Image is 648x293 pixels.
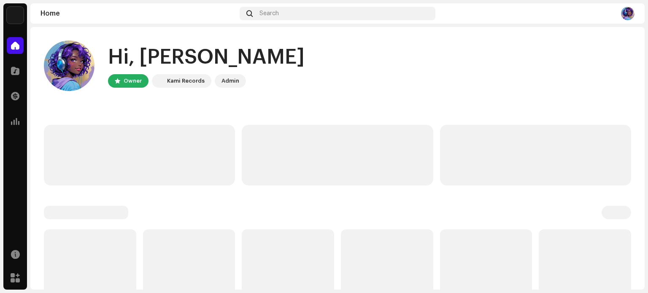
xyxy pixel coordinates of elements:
[221,76,239,86] div: Admin
[44,40,94,91] img: ad478e8b-37e6-4bae-84ac-4c80baf9587e
[167,76,205,86] div: Kami Records
[40,10,236,17] div: Home
[259,10,279,17] span: Search
[154,76,164,86] img: 33004b37-325d-4a8b-b51f-c12e9b964943
[7,7,24,24] img: 33004b37-325d-4a8b-b51f-c12e9b964943
[621,7,634,20] img: ad478e8b-37e6-4bae-84ac-4c80baf9587e
[124,76,142,86] div: Owner
[108,44,305,71] div: Hi, [PERSON_NAME]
